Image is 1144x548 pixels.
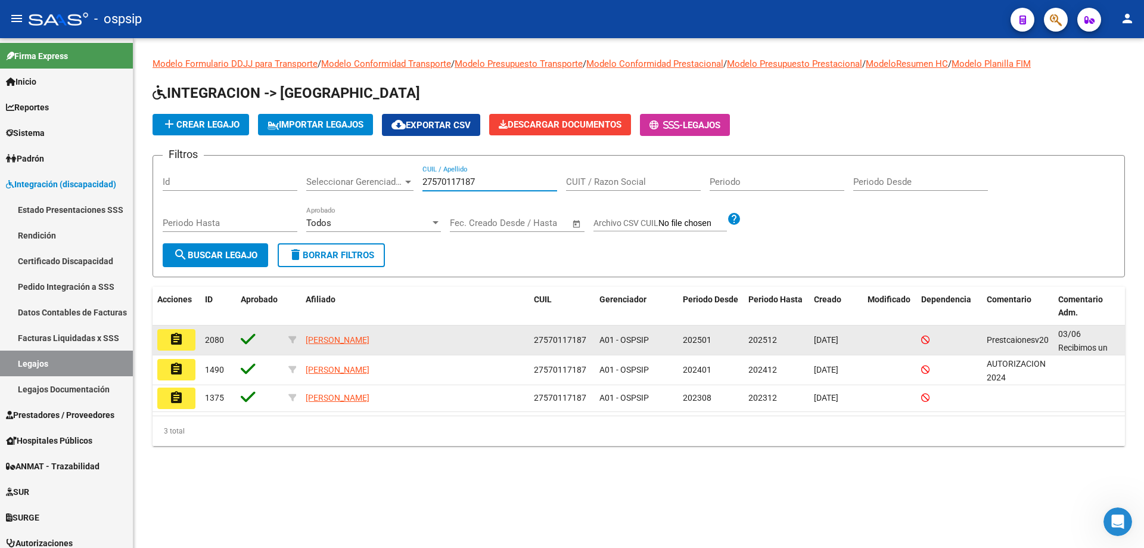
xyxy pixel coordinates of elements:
[153,85,420,101] span: INTEGRACION -> [GEOGRAPHIC_DATA]
[489,114,631,135] button: Descargar Documentos
[169,391,184,405] mat-icon: assignment
[916,287,982,326] datatable-header-cell: Dependencia
[391,117,406,132] mat-icon: cloud_download
[866,58,948,69] a: ModeloResumen HC
[509,218,567,228] input: Fecha fin
[649,120,683,131] span: -
[450,218,498,228] input: Fecha inicio
[288,247,303,262] mat-icon: delete
[382,114,480,136] button: Exportar CSV
[6,152,44,165] span: Padrón
[599,335,649,345] span: A01 - OSPSIP
[921,295,971,304] span: Dependencia
[258,114,373,135] button: IMPORTAR LEGAJOS
[205,295,213,304] span: ID
[683,365,711,374] span: 202401
[814,295,841,304] span: Creado
[814,335,838,345] span: [DATE]
[288,250,374,261] span: Borrar Filtros
[278,243,385,267] button: Borrar Filtros
[748,295,803,304] span: Periodo Hasta
[534,365,586,374] span: 27570117187
[153,57,1125,446] div: / / / / / /
[748,335,777,345] span: 202512
[987,295,1031,304] span: Comentario
[163,243,268,267] button: Buscar Legajo
[814,393,838,403] span: [DATE]
[570,217,584,231] button: Open calendar
[6,178,116,191] span: Integración (discapacidad)
[10,11,24,26] mat-icon: menu
[868,295,910,304] span: Modificado
[814,365,838,374] span: [DATE]
[153,416,1125,446] div: 3 total
[595,287,678,326] datatable-header-cell: Gerenciador
[163,146,204,163] h3: Filtros
[205,335,224,345] span: 2080
[153,58,318,69] a: Modelo Formulario DDJJ para Transporte
[678,287,744,326] datatable-header-cell: Periodo Desde
[205,365,224,374] span: 1490
[268,119,363,130] span: IMPORTAR LEGAJOS
[987,335,1058,345] span: Prestcaionesv2025
[683,295,738,304] span: Periodo Desde
[6,485,29,499] span: SUR
[6,75,36,88] span: Inicio
[683,120,720,131] span: Legajos
[744,287,809,326] datatable-header-cell: Periodo Hasta
[153,114,249,135] button: Crear Legajo
[1053,287,1125,326] datatable-header-cell: Comentario Adm.
[499,119,621,130] span: Descargar Documentos
[6,49,68,63] span: Firma Express
[586,58,723,69] a: Modelo Conformidad Prestacional
[593,218,658,228] span: Archivo CSV CUIL
[173,250,257,261] span: Buscar Legajo
[94,6,142,32] span: - ospsip
[529,287,595,326] datatable-header-cell: CUIL
[727,212,741,226] mat-icon: help
[162,119,240,130] span: Crear Legajo
[6,434,92,447] span: Hospitales Públicos
[236,287,284,326] datatable-header-cell: Aprobado
[306,295,335,304] span: Afiliado
[321,58,451,69] a: Modelo Conformidad Transporte
[169,362,184,376] mat-icon: assignment
[1103,507,1132,536] iframe: Intercom live chat
[952,58,1031,69] a: Modelo Planilla FIM
[200,287,236,326] datatable-header-cell: ID
[534,335,586,345] span: 27570117187
[306,365,369,374] span: [PERSON_NAME]
[748,393,777,403] span: 202312
[205,393,224,403] span: 1375
[1120,11,1134,26] mat-icon: person
[157,295,192,304] span: Acciones
[683,335,711,345] span: 202501
[306,335,369,345] span: [PERSON_NAME]
[599,295,646,304] span: Gerenciador
[153,287,200,326] datatable-header-cell: Acciones
[306,177,403,187] span: Seleccionar Gerenciador
[727,58,862,69] a: Modelo Presupuesto Prestacional
[306,393,369,403] span: [PERSON_NAME]
[6,101,49,114] span: Reportes
[162,117,176,131] mat-icon: add
[748,365,777,374] span: 202412
[534,393,586,403] span: 27570117187
[241,295,278,304] span: Aprobado
[6,408,114,422] span: Prestadores / Proveedores
[982,287,1053,326] datatable-header-cell: Comentario
[599,393,649,403] span: A01 - OSPSIP
[809,287,863,326] datatable-header-cell: Creado
[306,218,331,228] span: Todos
[455,58,583,69] a: Modelo Presupuesto Transporte
[391,120,471,131] span: Exportar CSV
[640,114,730,136] button: -Legajos
[6,460,100,473] span: ANMAT - Trazabilidad
[1058,295,1103,318] span: Comentario Adm.
[169,332,184,346] mat-icon: assignment
[863,287,916,326] datatable-header-cell: Modificado
[6,126,45,140] span: Sistema
[301,287,529,326] datatable-header-cell: Afiliado
[173,247,188,262] mat-icon: search
[599,365,649,374] span: A01 - OSPSIP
